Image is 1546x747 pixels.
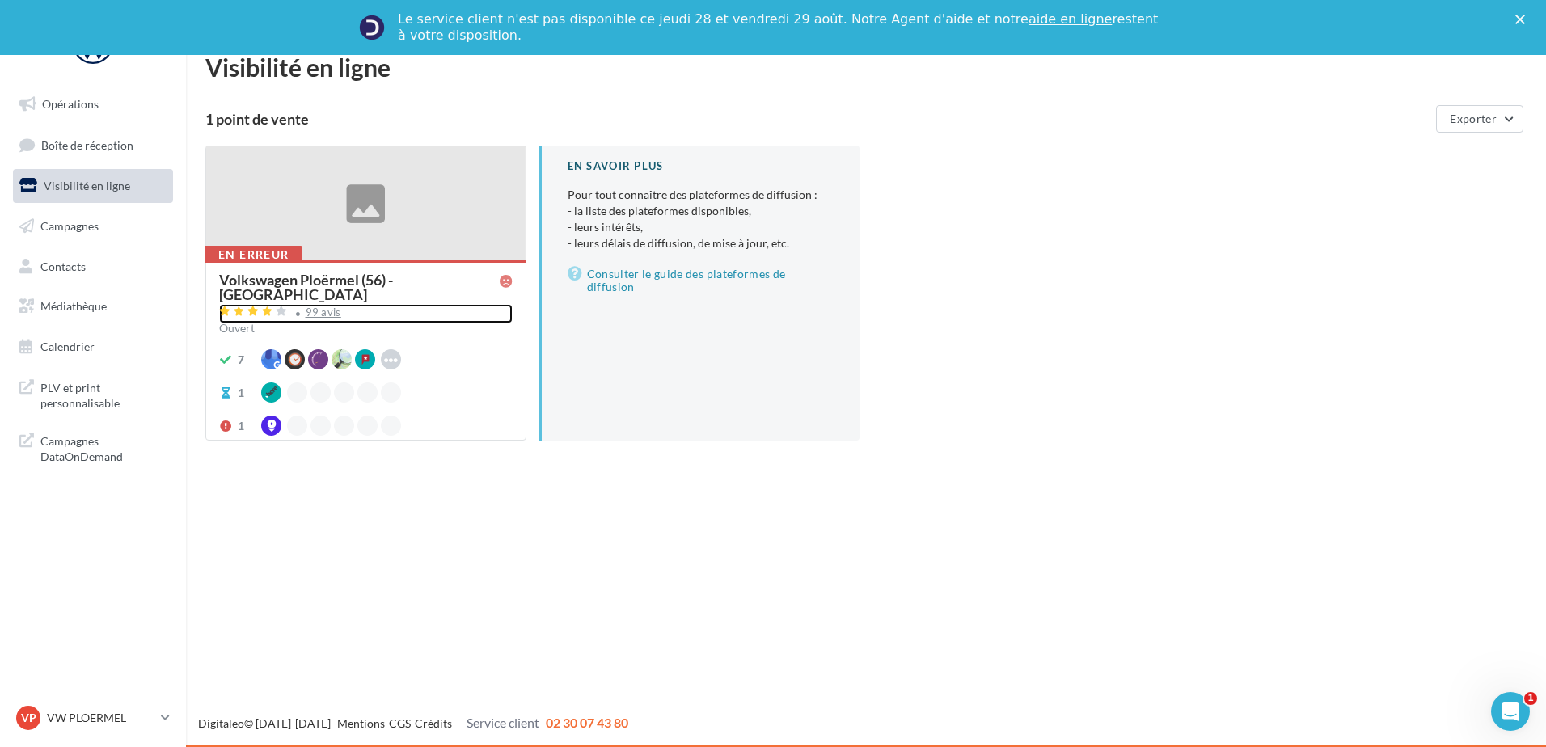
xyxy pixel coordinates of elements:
[198,716,628,730] span: © [DATE]-[DATE] - - -
[10,424,176,471] a: Campagnes DataOnDemand
[568,235,834,251] li: - leurs délais de diffusion, de mise à jour, etc.
[10,330,176,364] a: Calendrier
[568,158,834,174] div: En savoir plus
[1436,105,1523,133] button: Exporter
[389,716,411,730] a: CGS
[568,219,834,235] li: - leurs intérêts,
[40,259,86,272] span: Contacts
[219,272,500,302] div: Volkswagen Ploërmel (56) - [GEOGRAPHIC_DATA]
[205,55,1527,79] div: Visibilité en ligne
[205,246,302,264] div: En erreur
[198,716,244,730] a: Digitaleo
[205,112,1430,126] div: 1 point de vente
[41,137,133,151] span: Boîte de réception
[219,304,513,323] a: 99 avis
[568,264,834,297] a: Consulter le guide des plateformes de diffusion
[44,179,130,192] span: Visibilité en ligne
[568,203,834,219] li: - la liste des plateformes disponibles,
[10,209,176,243] a: Campagnes
[238,352,244,368] div: 7
[10,289,176,323] a: Médiathèque
[10,128,176,162] a: Boîte de réception
[47,710,154,726] p: VW PLOERMEL
[467,715,539,730] span: Service client
[10,250,176,284] a: Contacts
[10,87,176,121] a: Opérations
[238,418,244,434] div: 1
[1491,692,1530,731] iframe: Intercom live chat
[337,716,385,730] a: Mentions
[40,219,99,233] span: Campagnes
[568,187,834,251] p: Pour tout connaître des plateformes de diffusion :
[13,703,173,733] a: VP VW PLOERMEL
[359,15,385,40] img: Profile image for Service-Client
[42,97,99,111] span: Opérations
[40,340,95,353] span: Calendrier
[21,710,36,726] span: VP
[546,715,628,730] span: 02 30 07 43 80
[10,169,176,203] a: Visibilité en ligne
[238,385,244,401] div: 1
[40,299,107,313] span: Médiathèque
[40,377,167,411] span: PLV et print personnalisable
[306,307,341,318] div: 99 avis
[10,370,176,418] a: PLV et print personnalisable
[1524,692,1537,705] span: 1
[219,321,255,335] span: Ouvert
[1515,15,1531,24] div: Fermer
[398,11,1161,44] div: Le service client n'est pas disponible ce jeudi 28 et vendredi 29 août. Notre Agent d'aide et not...
[1450,112,1497,125] span: Exporter
[415,716,452,730] a: Crédits
[1029,11,1112,27] a: aide en ligne
[40,430,167,465] span: Campagnes DataOnDemand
